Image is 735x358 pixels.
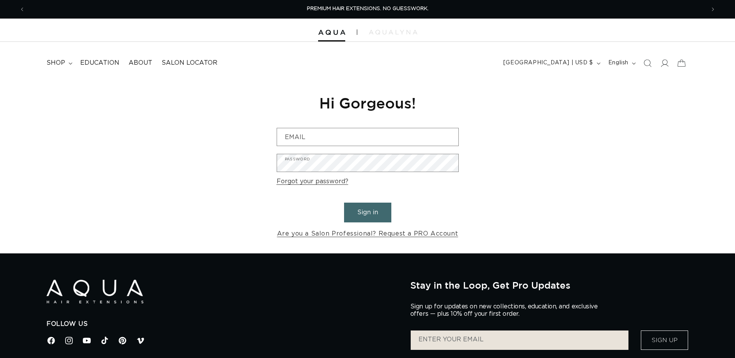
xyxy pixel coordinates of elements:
h1: Hi Gorgeous! [277,93,459,112]
input: ENTER YOUR EMAIL [411,330,628,350]
button: Previous announcement [14,2,31,17]
h2: Stay in the Loop, Get Pro Updates [410,280,689,291]
span: About [129,59,152,67]
input: Email [277,128,458,146]
button: Next announcement [704,2,721,17]
a: Are you a Salon Professional? Request a PRO Account [277,228,458,239]
img: Aqua Hair Extensions [46,280,143,303]
summary: shop [42,54,76,72]
span: PREMIUM HAIR EXTENSIONS. NO GUESSWORK. [307,6,429,11]
img: Aqua Hair Extensions [318,30,345,35]
span: shop [46,59,65,67]
span: Salon Locator [162,59,217,67]
h2: Follow Us [46,320,399,328]
img: aqualyna.com [369,30,417,34]
summary: Search [639,55,656,72]
button: Sign in [344,203,391,222]
a: Forgot your password? [277,176,348,187]
a: About [124,54,157,72]
a: Education [76,54,124,72]
button: [GEOGRAPHIC_DATA] | USD $ [499,56,604,71]
a: Salon Locator [157,54,222,72]
button: English [604,56,639,71]
span: English [608,59,628,67]
span: [GEOGRAPHIC_DATA] | USD $ [503,59,593,67]
button: Sign Up [641,330,688,350]
p: Sign up for updates on new collections, education, and exclusive offers — plus 10% off your first... [410,303,604,318]
span: Education [80,59,119,67]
